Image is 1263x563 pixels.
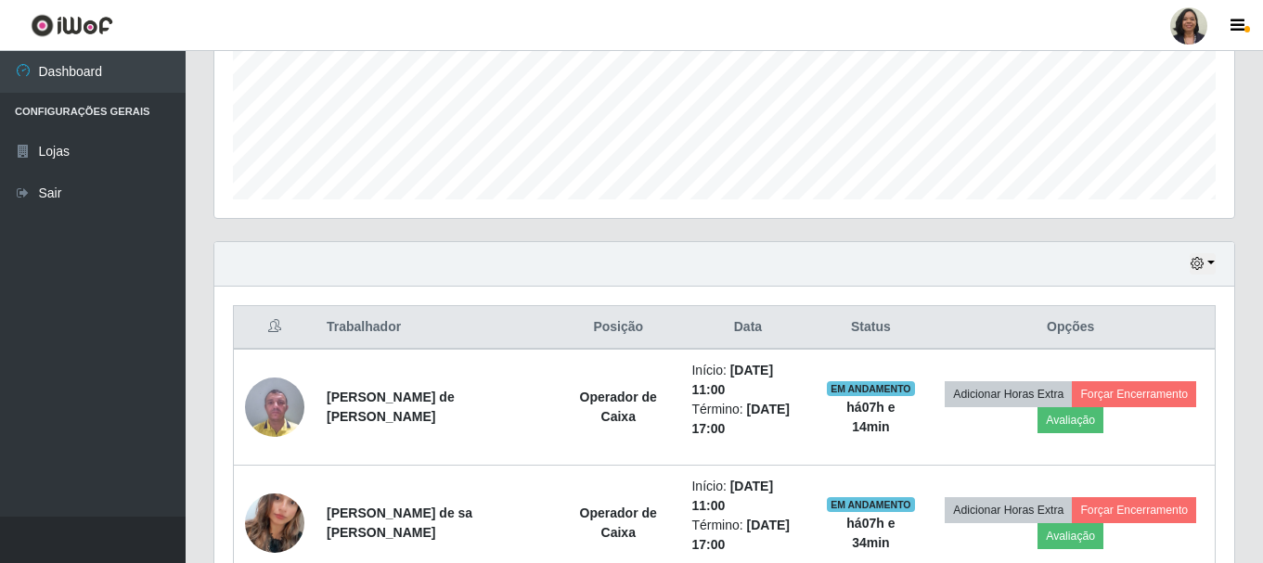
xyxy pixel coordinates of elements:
[926,306,1215,350] th: Opções
[827,381,915,396] span: EM ANDAMENTO
[846,400,895,434] strong: há 07 h e 14 min
[327,505,472,540] strong: [PERSON_NAME] de sa [PERSON_NAME]
[316,306,556,350] th: Trabalhador
[680,306,815,350] th: Data
[1072,497,1196,523] button: Forçar Encerramento
[815,306,926,350] th: Status
[846,516,895,550] strong: há 07 h e 34 min
[556,306,680,350] th: Posição
[1037,523,1103,549] button: Avaliação
[580,505,657,540] strong: Operador de Caixa
[1037,407,1103,433] button: Avaliação
[827,497,915,512] span: EM ANDAMENTO
[691,361,804,400] li: Início:
[245,367,304,446] img: 1734563088725.jpeg
[327,390,455,424] strong: [PERSON_NAME] de [PERSON_NAME]
[945,497,1072,523] button: Adicionar Horas Extra
[945,381,1072,407] button: Adicionar Horas Extra
[691,477,804,516] li: Início:
[1072,381,1196,407] button: Forçar Encerramento
[691,516,804,555] li: Término:
[691,400,804,439] li: Término:
[580,390,657,424] strong: Operador de Caixa
[691,363,773,397] time: [DATE] 11:00
[31,14,113,37] img: CoreUI Logo
[691,479,773,513] time: [DATE] 11:00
